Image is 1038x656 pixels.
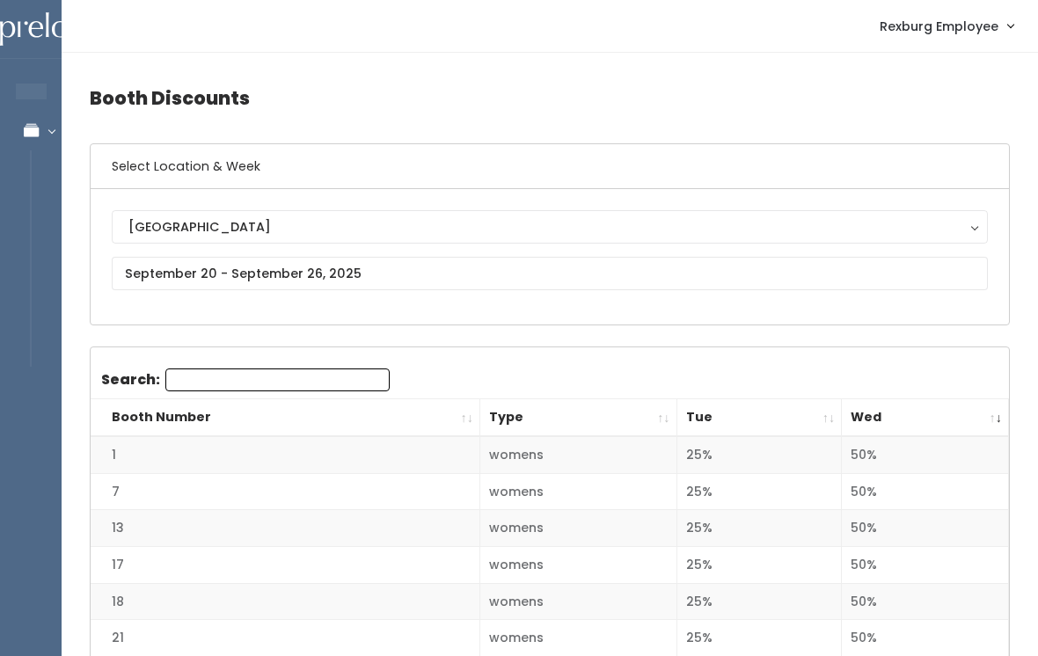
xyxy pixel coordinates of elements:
[112,257,988,290] input: September 20 - September 26, 2025
[101,368,390,391] label: Search:
[842,547,1009,584] td: 50%
[128,217,971,237] div: [GEOGRAPHIC_DATA]
[480,473,677,510] td: womens
[842,510,1009,547] td: 50%
[676,510,842,547] td: 25%
[676,399,842,437] th: Tue: activate to sort column ascending
[480,399,677,437] th: Type: activate to sort column ascending
[842,436,1009,473] td: 50%
[480,547,677,584] td: womens
[91,510,480,547] td: 13
[676,436,842,473] td: 25%
[480,436,677,473] td: womens
[91,583,480,620] td: 18
[112,210,988,244] button: [GEOGRAPHIC_DATA]
[862,7,1031,45] a: Rexburg Employee
[842,583,1009,620] td: 50%
[676,473,842,510] td: 25%
[91,144,1009,189] h6: Select Location & Week
[480,510,677,547] td: womens
[165,368,390,391] input: Search:
[842,473,1009,510] td: 50%
[91,473,480,510] td: 7
[480,583,677,620] td: womens
[91,399,480,437] th: Booth Number: activate to sort column ascending
[676,583,842,620] td: 25%
[90,74,1010,122] h4: Booth Discounts
[91,547,480,584] td: 17
[842,399,1009,437] th: Wed: activate to sort column ascending
[676,547,842,584] td: 25%
[880,17,998,36] span: Rexburg Employee
[91,436,480,473] td: 1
